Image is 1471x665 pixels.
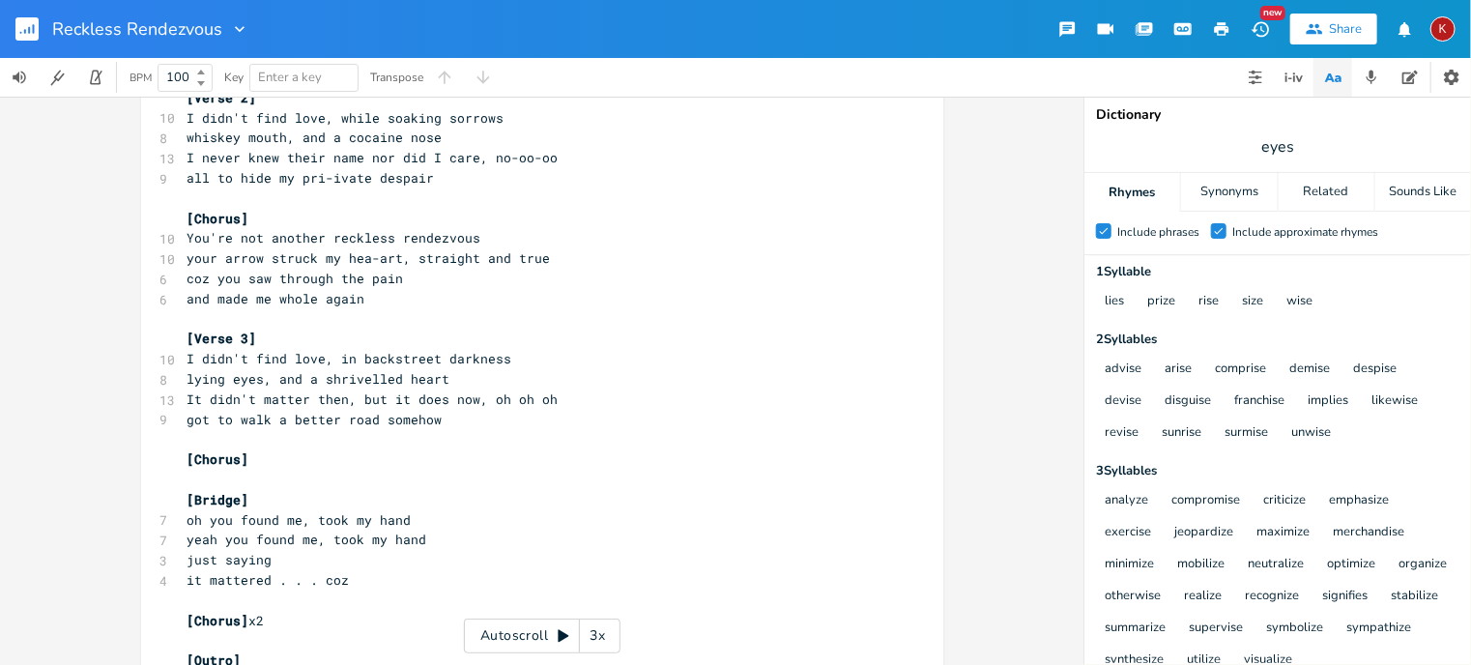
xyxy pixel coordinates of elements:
button: revise [1105,425,1139,442]
span: your arrow struck my hea-art, straight and true [187,249,551,267]
span: You're not another reckless rendezvous [187,229,481,246]
div: Autoscroll [464,619,620,653]
button: advise [1105,361,1141,378]
button: summarize [1105,621,1166,637]
span: [Bridge] [187,491,249,508]
span: just saying [187,551,273,568]
div: 1 Syllable [1096,266,1459,278]
div: Related [1279,173,1374,212]
button: mobilize [1177,557,1225,573]
button: otherwise [1105,589,1161,605]
div: Dictionary [1096,108,1459,122]
button: analyze [1105,493,1148,509]
div: 2 Syllable s [1096,333,1459,346]
button: neutralize [1248,557,1304,573]
button: devise [1105,393,1141,410]
button: unwise [1291,425,1331,442]
button: criticize [1263,493,1306,509]
button: symbolize [1266,621,1323,637]
div: Synonyms [1181,173,1277,212]
span: whiskey mouth, and a cocaine nose [187,129,443,146]
button: likewise [1371,393,1418,410]
div: Key [224,72,244,83]
button: emphasize [1329,493,1389,509]
span: It didn't matter then, but it does now, oh oh oh [187,390,559,408]
span: and made me whole again [187,290,365,307]
div: Transpose [370,72,423,83]
span: I didn't find love, in backstreet darkness [187,350,512,367]
button: arise [1165,361,1192,378]
button: stabilize [1391,589,1438,605]
span: got to walk a better road somehow [187,411,443,428]
span: Enter a key [258,69,322,86]
div: Share [1329,20,1362,38]
div: BPM [130,72,152,83]
button: despise [1353,361,1397,378]
span: I never knew their name nor did I care, no-oo-oo [187,149,559,166]
div: Include phrases [1117,226,1199,238]
button: optimize [1327,557,1375,573]
div: New [1260,6,1285,20]
button: wise [1286,294,1312,310]
button: realize [1184,589,1222,605]
div: Rhymes [1084,173,1180,212]
button: exercise [1105,525,1151,541]
span: all to hide my pri-ivate despair [187,169,435,187]
div: Sounds Like [1375,173,1471,212]
span: yeah you found me, took my hand [187,531,427,548]
button: surmise [1225,425,1268,442]
button: prize [1147,294,1175,310]
span: [Verse 3] [187,330,257,347]
span: [Verse 2] [187,89,257,106]
button: supervise [1189,621,1243,637]
button: signifies [1322,589,1368,605]
button: New [1241,12,1280,46]
span: [Chorus] [187,210,249,227]
button: merchandise [1333,525,1404,541]
button: implies [1308,393,1348,410]
button: maximize [1256,525,1310,541]
button: minimize [1105,557,1154,573]
button: Share [1290,14,1377,44]
span: [Chorus] [187,450,249,468]
button: disguise [1165,393,1211,410]
button: K [1430,7,1456,51]
span: it mattered . . . coz [187,571,350,589]
button: jeopardize [1174,525,1233,541]
div: kerynlee24 [1430,16,1456,42]
span: oh you found me, took my hand [187,511,412,529]
span: Reckless Rendezvous [52,20,222,38]
button: organize [1399,557,1447,573]
button: franchise [1234,393,1284,410]
button: demise [1289,361,1330,378]
div: Include approximate rhymes [1232,226,1378,238]
span: coz you saw through the pain [187,270,404,287]
button: sunrise [1162,425,1201,442]
button: size [1242,294,1263,310]
button: compromise [1171,493,1240,509]
button: comprise [1215,361,1266,378]
span: eyes [1261,136,1294,159]
span: I didn't find love, while soaking sorrows [187,109,505,127]
button: lies [1105,294,1124,310]
span: lying eyes, and a shrivelled heart [187,370,450,388]
div: 3 Syllable s [1096,465,1459,477]
span: x2 [187,612,265,629]
button: sympathize [1346,621,1411,637]
button: rise [1198,294,1219,310]
span: [Chorus] [187,612,249,629]
button: recognize [1245,589,1299,605]
div: 3x [580,619,615,653]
